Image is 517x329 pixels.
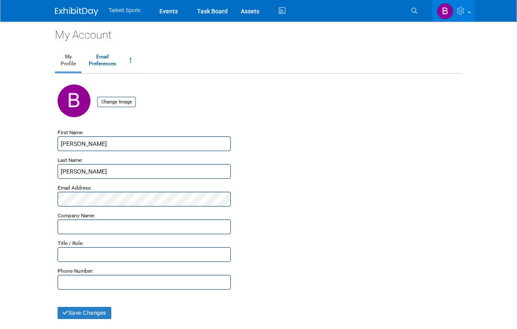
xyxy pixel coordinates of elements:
[109,7,140,13] span: Tarkett Sports
[55,50,81,71] a: MyProfile
[55,7,98,16] img: ExhibitDay
[58,129,84,135] small: First Name:
[58,157,83,163] small: Last Name:
[83,50,122,71] a: EmailPreferences
[58,185,92,191] small: Email Address:
[55,22,462,42] div: My Account
[58,213,95,219] small: Company Name:
[58,84,90,117] img: B.jpg
[437,3,453,19] img: Bernie Mulvaney
[58,307,111,319] button: Save Changes
[58,268,94,274] small: Phone Number:
[58,240,84,246] small: Title / Role:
